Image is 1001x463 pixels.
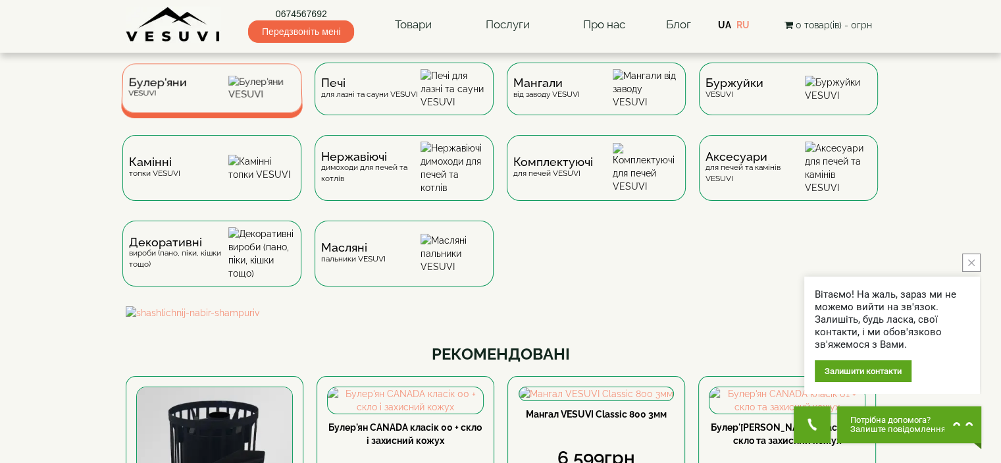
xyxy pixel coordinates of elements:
[228,227,295,280] img: Декоративні вироби (пано, піки, кішки тощо)
[815,288,969,351] div: Вітаємо! На жаль, зараз ми не можемо вийти на зв'язок. Залишіть, будь ласка, свої контакти, і ми ...
[665,18,690,31] a: Блог
[718,20,731,30] a: UA
[711,422,863,446] a: Булер'[PERSON_NAME] класік 01 + скло та захисний кожух
[472,10,542,40] a: Послуги
[795,20,871,30] span: 0 товар(ів) - 0грн
[706,151,805,184] div: для печей та камінів VESUVI
[248,7,354,20] a: 0674567692
[328,387,483,414] img: Булер'ян CANADA класік 00 + скло і захисний кожух
[228,76,295,101] img: Булер'яни VESUVI
[500,135,692,221] a: Комплектуючідля печей VESUVI Комплектуючі для печей VESUVI
[962,254,981,272] button: close button
[692,63,885,135] a: БуржуйкиVESUVI Буржуйки VESUVI
[129,237,228,270] div: вироби (пано, піки, кішки тощо)
[850,416,946,425] span: Потрібна допомога?
[308,63,500,135] a: Печідля лазні та сауни VESUVI Печі для лазні та сауни VESUVI
[321,151,421,162] span: Нержавіючі
[815,360,911,382] div: Залишити контакти
[321,78,418,88] span: Печі
[613,69,679,109] img: Мангали від заводу VESUVI
[321,242,386,264] div: пальники VESUVI
[421,142,487,194] img: Нержавіючі димоходи для печей та котлів
[736,20,750,30] a: RU
[526,409,667,420] a: Мангал VESUVI Classic 800 3мм
[116,63,308,135] a: Булер'яниVESUVI Булер'яни VESUVI
[850,425,946,434] span: Залиште повідомлення
[321,151,421,184] div: димоходи для печей та котлів
[500,63,692,135] a: Мангаливід заводу VESUVI Мангали від заводу VESUVI
[805,76,871,102] img: Буржуйки VESUVI
[421,69,487,109] img: Печі для лазні та сауни VESUVI
[421,234,487,273] img: Масляні пальники VESUVI
[513,157,593,167] span: Комплектуючі
[116,221,308,306] a: Декоративнівироби (пано, піки, кішки тощо) Декоративні вироби (пано, піки, кішки тощо)
[321,242,386,253] span: Масляні
[308,135,500,221] a: Нержавіючідимоходи для печей та котлів Нержавіючі димоходи для печей та котлів
[126,306,876,319] img: shashlichnij-nabir-shampuriv
[129,157,180,178] div: топки VESUVI
[513,78,580,99] div: від заводу VESUVI
[129,157,180,167] span: Камінні
[805,142,871,194] img: Аксесуари для печей та камінів VESUVI
[308,221,500,306] a: Масляніпальники VESUVI Масляні пальники VESUVI
[706,151,805,162] span: Аксесуари
[128,78,186,98] div: VESUVI
[513,78,580,88] span: Мангали
[706,78,763,99] div: VESUVI
[116,135,308,221] a: Каміннітопки VESUVI Камінні топки VESUVI
[382,10,445,40] a: Товари
[794,406,831,443] button: Get Call button
[321,78,418,99] div: для лазні та сауни VESUVI
[706,78,763,88] span: Буржуйки
[126,7,221,43] img: Завод VESUVI
[780,18,875,32] button: 0 товар(ів) - 0грн
[328,422,482,446] a: Булер'ян CANADA класік 00 + скло і захисний кожух
[513,157,593,178] div: для печей VESUVI
[709,387,865,414] img: Булер'ян CANADA класік 01 + скло та захисний кожух
[837,406,981,443] button: Chat button
[692,135,885,221] a: Аксесуаридля печей та камінів VESUVI Аксесуари для печей та камінів VESUVI
[519,387,673,400] img: Мангал VESUVI Classic 800 3мм
[228,155,295,181] img: Камінні топки VESUVI
[613,143,679,193] img: Комплектуючі для печей VESUVI
[248,20,354,43] span: Передзвоніть мені
[128,78,187,88] span: Булер'яни
[129,237,228,248] span: Декоративні
[570,10,638,40] a: Про нас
